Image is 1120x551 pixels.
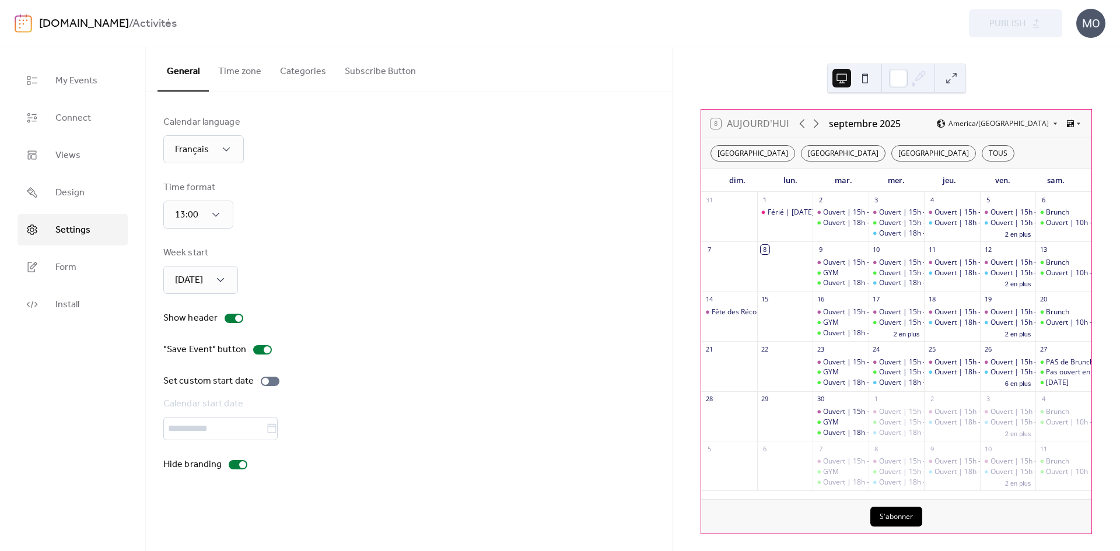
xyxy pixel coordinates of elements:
[869,457,925,466] div: Ouvert | 15h - 18h
[761,444,769,453] div: 6
[1035,268,1091,278] div: Ouvert | 10h - 14h
[935,357,995,367] div: Ouvert | 15h - 20h
[816,345,825,353] div: 23
[1000,378,1036,388] button: 6 en plus
[1039,195,1048,204] div: 6
[984,395,992,403] div: 3
[1076,9,1105,38] div: MO
[935,367,995,377] div: Ouvert | 18h - 21h
[935,407,995,417] div: Ouvert | 15h - 20h
[761,395,769,403] div: 29
[816,444,825,453] div: 7
[813,268,869,278] div: GYM
[949,120,1049,127] span: America/[GEOGRAPHIC_DATA]
[984,195,992,204] div: 5
[15,14,32,33] img: logo
[935,268,995,278] div: Ouvert | 18h - 21h
[823,417,839,427] div: GYM
[17,214,128,245] a: Settings
[1046,417,1106,427] div: Ouvert | 10h - 14h
[870,507,922,527] button: S'abonner
[710,169,764,192] div: dim.
[872,195,881,204] div: 3
[980,457,1036,466] div: Ouvert | 15h - 21h
[761,295,769,304] div: 15
[132,13,177,35] b: Activités
[813,328,869,338] div: Ouvert | 18h - 21h
[879,307,939,317] div: Ouvert | 15h - 18h
[924,307,980,317] div: Ouvert | 15h - 20h
[872,395,881,403] div: 1
[872,345,881,353] div: 24
[872,444,881,453] div: 8
[823,268,839,278] div: GYM
[55,74,97,88] span: My Events
[872,295,881,304] div: 17
[55,186,85,200] span: Design
[1035,378,1091,388] div: Fête de la famille
[209,47,271,90] button: Time zone
[813,428,869,438] div: Ouvert | 18h - 21h
[879,268,939,278] div: Ouvert | 15h - 21h
[980,367,1036,377] div: Ouvert | 15h - 21h
[935,258,995,268] div: Ouvert | 15h - 20h
[991,218,1051,228] div: Ouvert | 15h - 21h
[813,478,869,487] div: Ouvert | 18h - 21h
[879,258,939,268] div: Ouvert | 15h - 18h
[17,139,128,171] a: Views
[823,467,839,477] div: GYM
[980,218,1036,228] div: Ouvert | 15h - 21h
[879,428,939,438] div: Ouvert | 18h - 21h
[879,467,939,477] div: Ouvert | 15h - 21h
[813,258,869,268] div: Ouvert | 15h - 18h
[823,218,883,228] div: Ouvert | 18h - 21h
[984,444,992,453] div: 10
[1046,268,1106,278] div: Ouvert | 10h - 14h
[813,467,869,477] div: GYM
[879,218,939,228] div: Ouvert | 15h - 21h
[935,457,995,466] div: Ouvert | 15h - 20h
[980,407,1036,417] div: Ouvert | 15h - 21h
[870,169,923,192] div: mer.
[1046,367,1119,377] div: Pas ouvert en matinée
[823,278,883,288] div: Ouvert | 18h - 21h
[991,357,1051,367] div: Ouvert | 15h - 21h
[710,145,795,162] div: [GEOGRAPHIC_DATA]
[984,295,992,304] div: 19
[869,208,925,217] div: Ouvert | 15h - 18h
[757,208,813,217] div: Férié | Fête du travail
[982,145,1014,162] div: TOUS
[924,457,980,466] div: Ouvert | 15h - 20h
[869,407,925,417] div: Ouvert | 15h - 18h
[928,444,936,453] div: 9
[705,195,713,204] div: 31
[823,307,883,317] div: Ouvert | 15h - 18h
[924,218,980,228] div: Ouvert | 18h - 21h
[813,378,869,388] div: Ouvert | 18h - 21h
[17,102,128,134] a: Connect
[55,111,91,125] span: Connect
[163,397,652,411] div: Calendar start date
[1000,229,1036,238] button: 2 en plus
[980,208,1036,217] div: Ouvert | 15h - 21h
[1046,318,1106,328] div: Ouvert | 10h - 14h
[1035,367,1091,377] div: Pas ouvert en matinée
[879,407,939,417] div: Ouvert | 15h - 18h
[1046,457,1069,466] div: Brunch
[17,251,128,283] a: Form
[1000,278,1036,288] button: 2 en plus
[705,444,713,453] div: 5
[705,345,713,353] div: 21
[1046,258,1069,268] div: Brunch
[869,478,925,487] div: Ouvert | 18h - 21h
[823,478,883,487] div: Ouvert | 18h - 21h
[980,268,1036,278] div: Ouvert | 15h - 21h
[872,245,881,254] div: 10
[816,245,825,254] div: 9
[935,318,995,328] div: Ouvert | 18h - 21h
[924,268,980,278] div: Ouvert | 18h - 21h
[1000,328,1036,338] button: 2 en plus
[879,229,939,238] div: Ouvert | 18h - 21h
[823,367,839,377] div: GYM
[813,357,869,367] div: Ouvert | 15h - 18h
